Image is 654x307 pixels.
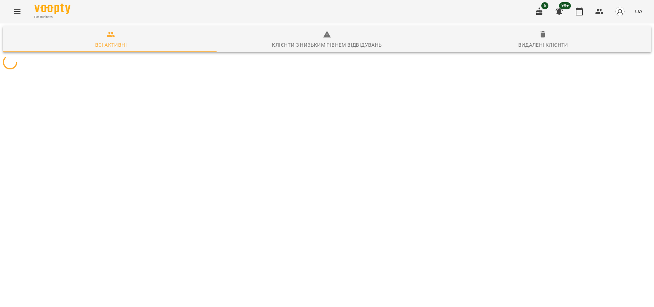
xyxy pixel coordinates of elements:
img: avatar_s.png [615,6,625,17]
img: Voopty Logo [34,4,70,14]
div: Видалені клієнти [518,41,568,49]
span: For Business [34,15,70,19]
span: UA [635,8,643,15]
div: Клієнти з низьким рівнем відвідувань [272,41,382,49]
div: Всі активні [95,41,127,49]
button: UA [632,5,645,18]
span: 6 [541,2,548,9]
span: 99+ [559,2,571,9]
button: Menu [9,3,26,20]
